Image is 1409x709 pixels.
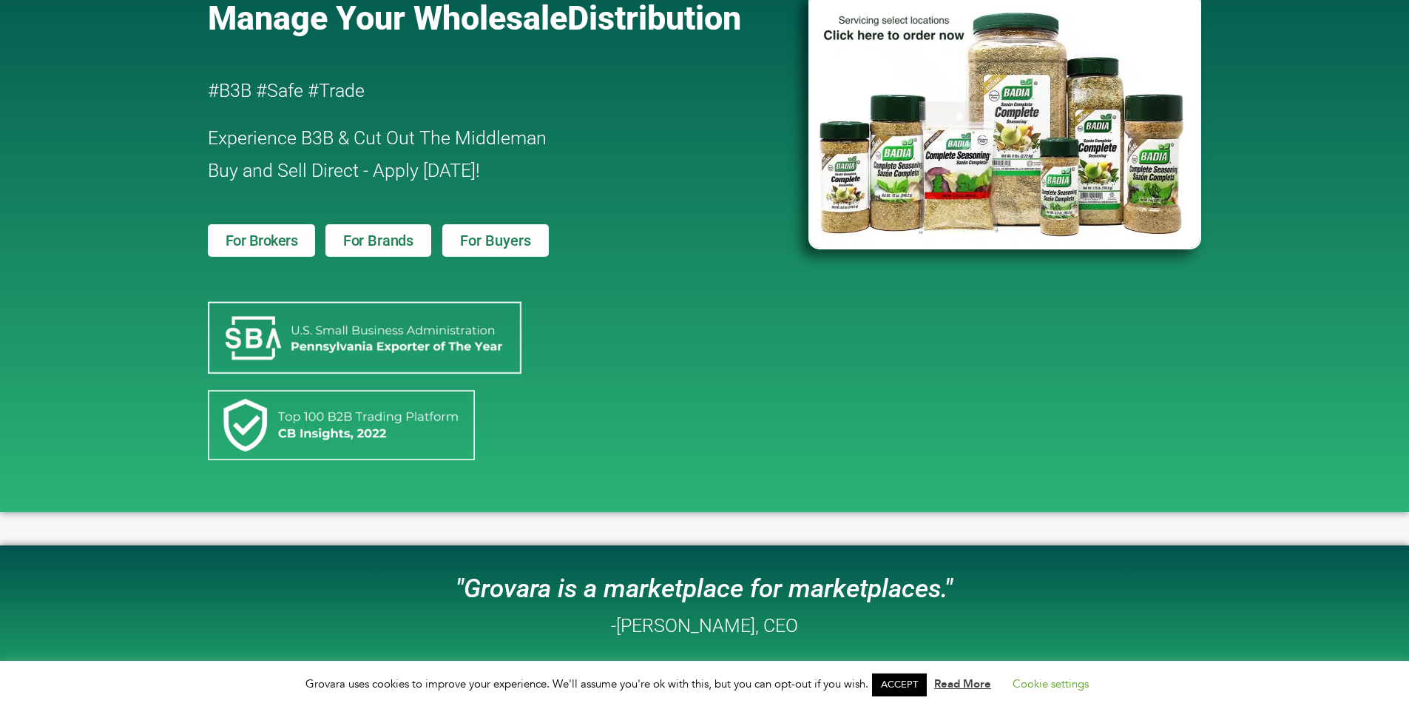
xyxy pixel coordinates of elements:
a: ACCEPT [872,673,927,696]
h2: -[PERSON_NAME], CEO [611,616,798,635]
span: For Brands [343,233,413,248]
span: Grovara uses cookies to improve your experience. We'll assume you're ok with this, but you can op... [305,676,1104,691]
a: For Buyers [442,224,549,257]
h2: #B3B #Safe #Trade [208,75,724,107]
span: Buy and Sell Direct - Apply [DATE]! [208,160,480,181]
span: For Buyers [460,233,531,248]
a: For Brokers [208,224,316,257]
a: Read More [934,676,991,691]
span: Experience B3B & Cut Out The Middleman [208,127,547,149]
i: "Grovara is a marketplace for marketplaces." [456,574,953,604]
a: For Brands [325,224,431,257]
span: For Brokers [226,233,298,248]
a: Cookie settings [1013,676,1089,691]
